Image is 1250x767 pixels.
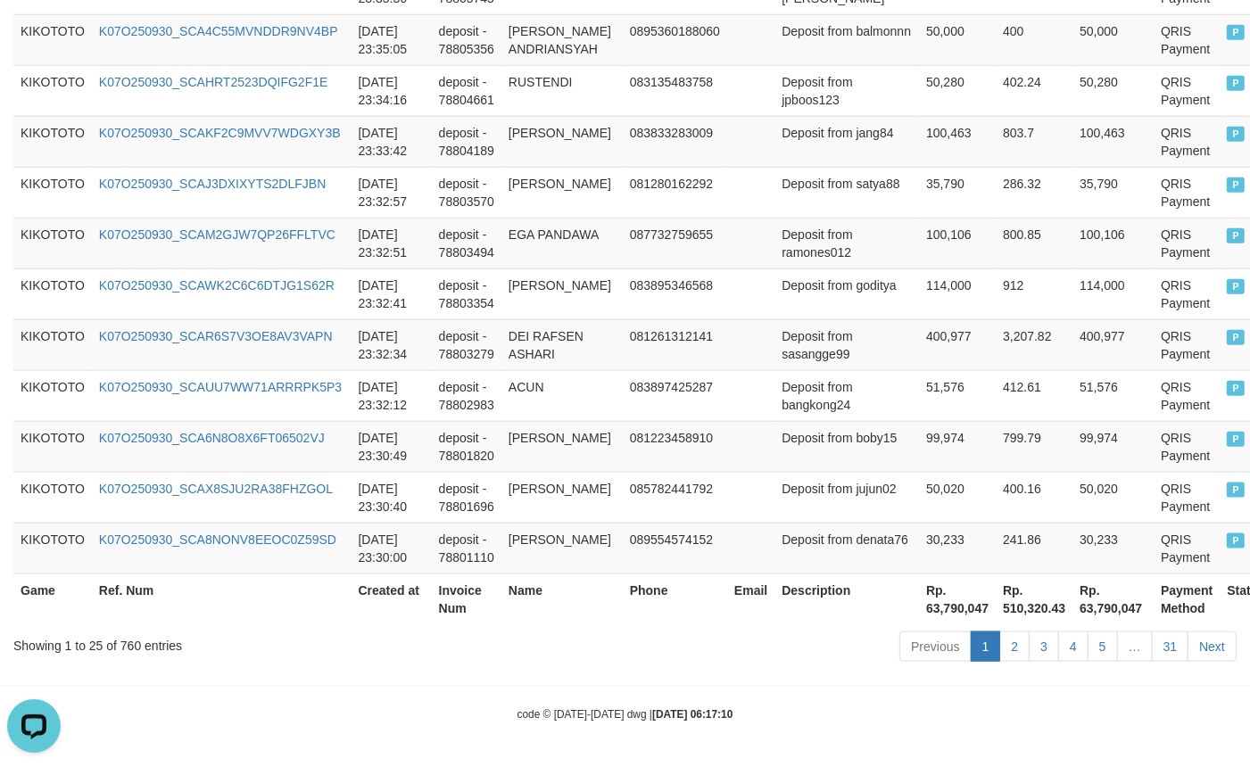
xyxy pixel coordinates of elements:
span: PAID [1227,381,1245,396]
td: Deposit from denata76 [774,523,919,573]
td: QRIS Payment [1154,218,1220,268]
a: 3 [1029,631,1059,662]
a: K07O250930_SCAUU7WW71ARRRPK5P3 [99,380,342,394]
td: [PERSON_NAME] [501,268,623,319]
td: 35,790 [1072,167,1154,218]
a: Next [1188,631,1237,662]
td: QRIS Payment [1154,14,1220,65]
td: 100,106 [919,218,996,268]
td: [PERSON_NAME] [501,523,623,573]
td: [PERSON_NAME] [501,472,623,523]
td: Deposit from boby15 [774,421,919,472]
td: 400.16 [996,472,1072,523]
span: PAID [1227,25,1245,40]
span: PAID [1227,330,1245,345]
a: K07O250930_SCAR6S7V3OE8AV3VAPN [99,329,333,343]
td: 51,576 [1072,370,1154,421]
a: 31 [1152,631,1189,662]
td: 081261312141 [623,319,727,370]
a: K07O250930_SCAKF2C9MVV7WDGXY3B [99,126,341,140]
td: KIKOTOTO [13,167,92,218]
td: [DATE] 23:32:51 [352,218,432,268]
td: [DATE] 23:33:42 [352,116,432,167]
td: deposit - 78801820 [432,421,501,472]
a: 1 [971,631,1001,662]
th: Description [774,573,919,624]
strong: [DATE] 06:17:10 [652,708,733,721]
td: [PERSON_NAME] [501,116,623,167]
td: KIKOTOTO [13,14,92,65]
span: PAID [1227,76,1245,91]
td: deposit - 78805356 [432,14,501,65]
td: Deposit from satya88 [774,167,919,218]
td: 912 [996,268,1072,319]
td: 0895360188060 [623,14,727,65]
td: deposit - 78801110 [432,523,501,573]
td: 085782441792 [623,472,727,523]
td: Deposit from jpboos123 [774,65,919,116]
td: QRIS Payment [1154,167,1220,218]
td: Deposit from jujun02 [774,472,919,523]
th: Rp. 63,790,047 [919,573,996,624]
td: 50,020 [919,472,996,523]
a: … [1117,631,1153,662]
span: PAID [1227,177,1245,193]
td: deposit - 78803494 [432,218,501,268]
td: [DATE] 23:30:00 [352,523,432,573]
a: K07O250930_SCA6N8O8X6FT06502VJ [99,431,325,445]
a: K07O250930_SCA4C55MVNDDR9NV4BP [99,24,338,38]
td: 400 [996,14,1072,65]
td: [DATE] 23:30:49 [352,421,432,472]
td: QRIS Payment [1154,523,1220,573]
span: PAID [1227,482,1245,498]
td: [DATE] 23:35:05 [352,14,432,65]
td: 400,977 [1072,319,1154,370]
td: KIKOTOTO [13,218,92,268]
td: 083135483758 [623,65,727,116]
td: deposit - 78804189 [432,116,501,167]
td: Deposit from sasangge99 [774,319,919,370]
td: Deposit from ramones012 [774,218,919,268]
a: K07O250930_SCAWK2C6C6DTJG1S62R [99,278,335,293]
td: 083833283009 [623,116,727,167]
td: Deposit from goditya [774,268,919,319]
td: deposit - 78803279 [432,319,501,370]
td: 100,463 [1072,116,1154,167]
td: EGA PANDAWA [501,218,623,268]
td: KIKOTOTO [13,472,92,523]
td: QRIS Payment [1154,421,1220,472]
td: 50,000 [1072,14,1154,65]
button: Open LiveChat chat widget [7,7,61,61]
td: [PERSON_NAME] ANDRIANSYAH [501,14,623,65]
td: [DATE] 23:32:34 [352,319,432,370]
a: K07O250930_SCA8NONV8EEOC0Z59SD [99,532,336,547]
td: 99,974 [1072,421,1154,472]
td: 799.79 [996,421,1072,472]
td: KIKOTOTO [13,319,92,370]
td: 803.7 [996,116,1072,167]
td: 081223458910 [623,421,727,472]
th: Payment Method [1154,573,1220,624]
td: 400,977 [919,319,996,370]
td: QRIS Payment [1154,319,1220,370]
td: Deposit from balmonnn [774,14,919,65]
th: Name [501,573,623,624]
td: DEI RAFSEN ASHARI [501,319,623,370]
th: Created at [352,573,432,624]
td: deposit - 78803570 [432,167,501,218]
td: RUSTENDI [501,65,623,116]
td: QRIS Payment [1154,472,1220,523]
span: PAID [1227,279,1245,294]
td: 412.61 [996,370,1072,421]
td: KIKOTOTO [13,268,92,319]
td: KIKOTOTO [13,65,92,116]
td: ACUN [501,370,623,421]
span: PAID [1227,432,1245,447]
td: 35,790 [919,167,996,218]
td: 50,280 [1072,65,1154,116]
td: 402.24 [996,65,1072,116]
td: [DATE] 23:32:12 [352,370,432,421]
td: QRIS Payment [1154,116,1220,167]
td: 241.86 [996,523,1072,573]
td: 081280162292 [623,167,727,218]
